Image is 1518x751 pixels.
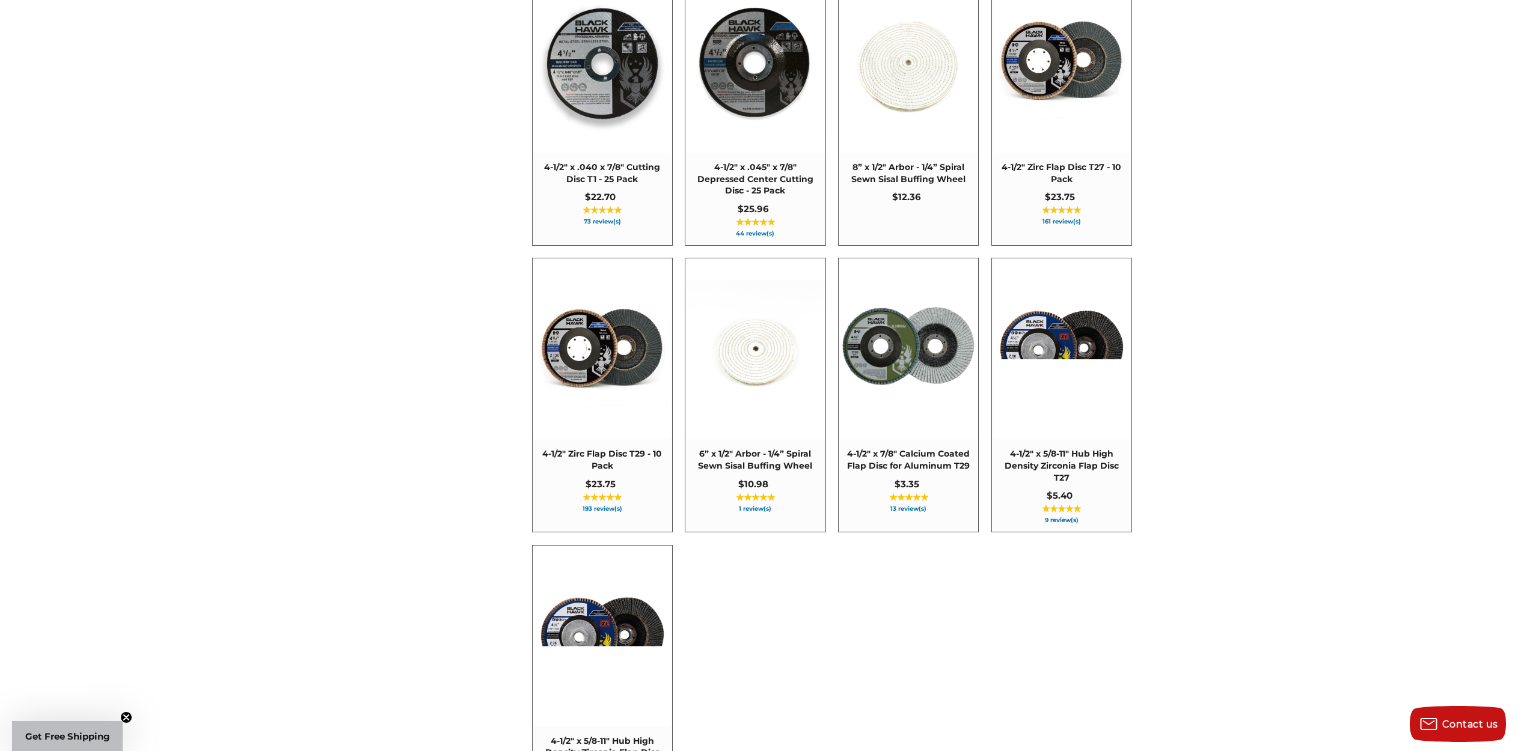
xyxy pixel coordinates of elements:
img: Zirconia flap disc with screw hub [533,567,672,705]
span: $22.70 [585,191,616,202]
a: 4-1/2" Zirc Flap Disc T29 - 10 Pack [533,258,672,532]
span: $10.98 [738,478,768,490]
span: $5.40 [1047,490,1073,501]
span: Contact us [1442,719,1498,730]
span: ★★★★★ [1042,205,1081,215]
a: 6” x 1/2" Arbor - 1/4” Spiral Sewn Sisal Buffing Wheel [685,258,825,532]
span: 6” x 1/2" Arbor - 1/4” Spiral Sewn Sisal Buffing Wheel [691,448,819,472]
span: 4-1/2" x .045" x 7/8" Depressed Center Cutting Disc - 25 Pack [691,162,819,197]
span: $23.75 [1045,191,1075,202]
img: BHA 4-1/2 Inch Flap Disc for Aluminum [839,280,978,418]
span: 193 review(s) [539,506,666,512]
span: ★★★★★ [1042,504,1081,514]
span: ★★★★★ [583,205,622,215]
span: 13 review(s) [845,506,972,512]
span: 4-1/2" Zirc Flap Disc T29 - 10 Pack [539,448,666,472]
img: 6” x 1/2" Arbor - 1/4” Spiral Sewn Sisal Buffing Wheel [686,280,824,418]
span: ★★★★★ [736,217,775,227]
span: 9 review(s) [998,517,1125,523]
span: Get Free Shipping [25,731,110,742]
span: 4-1/2" Zirc Flap Disc T27 - 10 Pack [998,162,1125,185]
button: Contact us [1410,706,1506,742]
div: Get Free ShippingClose teaser [12,721,123,751]
span: $23.75 [586,478,616,490]
a: 4-1/2" x 7/8" Calcium Coated Flap Disc for Aluminum T29 [839,258,978,532]
span: $3.35 [895,478,919,490]
button: Close teaser [120,711,132,723]
span: 73 review(s) [539,219,666,225]
span: ★★★★★ [889,493,928,502]
span: 8” x 1/2" Arbor - 1/4” Spiral Sewn Sisal Buffing Wheel [845,162,972,185]
span: 4-1/2" x .040 x 7/8" Cutting Disc T1 - 25 Pack [539,162,666,185]
span: ★★★★★ [583,493,622,502]
span: $25.96 [738,203,769,214]
a: 4-1/2" x 5/8-11" Hub High Density Zirconia Flap Disc T27 [992,258,1131,532]
span: 4-1/2" x 7/8" Calcium Coated Flap Disc for Aluminum T29 [845,448,972,472]
span: 44 review(s) [691,231,819,237]
span: 161 review(s) [998,219,1125,225]
img: 4.5" Black Hawk Zirconia Flap Disc 10 Pack [533,280,672,418]
span: ★★★★★ [736,493,775,502]
span: $12.36 [892,191,921,202]
span: 1 review(s) [691,506,819,512]
img: high density flap disc with screw hub [993,280,1131,418]
span: 4-1/2" x 5/8-11" Hub High Density Zirconia Flap Disc T27 [998,448,1125,484]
